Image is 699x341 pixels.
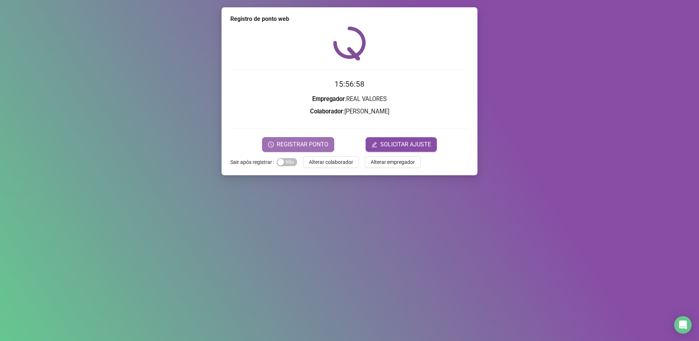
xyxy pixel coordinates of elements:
[333,26,366,60] img: QRPoint
[309,158,353,166] span: Alterar colaborador
[335,80,364,89] time: 15:56:58
[674,316,692,334] div: Open Intercom Messenger
[230,15,469,23] div: Registro de ponto web
[268,142,274,147] span: clock-circle
[380,140,431,149] span: SOLICITAR AJUSTE
[230,94,469,104] h3: : REAL VALORES
[230,107,469,116] h3: : [PERSON_NAME]
[312,95,345,102] strong: Empregador
[365,156,421,168] button: Alterar empregador
[277,140,328,149] span: REGISTRAR PONTO
[310,108,343,115] strong: Colaborador
[262,137,334,152] button: REGISTRAR PONTO
[366,137,437,152] button: editSOLICITAR AJUSTE
[371,158,415,166] span: Alterar empregador
[303,156,359,168] button: Alterar colaborador
[371,142,377,147] span: edit
[230,156,277,168] label: Sair após registrar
